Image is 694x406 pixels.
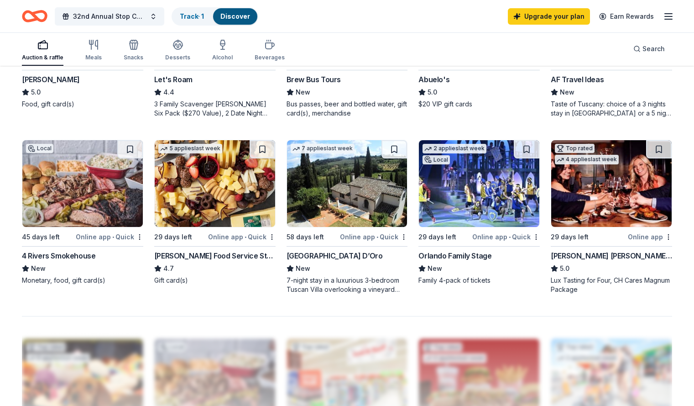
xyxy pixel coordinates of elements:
[642,43,665,54] span: Search
[22,232,60,243] div: 45 days left
[594,8,659,25] a: Earn Rewards
[418,276,540,285] div: Family 4-pack of tickets
[551,74,604,85] div: AF Travel Ideas
[22,140,143,285] a: Image for 4 Rivers SmokehouseLocal45 days leftOnline app•Quick4 Rivers SmokehouseNewMonetary, foo...
[208,231,276,243] div: Online app Quick
[22,36,63,66] button: Auction & raffle
[296,87,310,98] span: New
[287,74,341,85] div: Brew Bus Tours
[560,87,574,98] span: New
[418,100,540,109] div: $20 VIP gift cards
[291,144,355,153] div: 7 applies last week
[245,233,246,241] span: •
[423,155,450,164] div: Local
[212,36,233,66] button: Alcohol
[287,232,324,243] div: 58 days left
[22,100,143,109] div: Food, gift card(s)
[287,250,383,261] div: [GEOGRAPHIC_DATA] D’Oro
[418,250,491,261] div: Orlando Family Stage
[154,100,276,118] div: 3 Family Scavenger [PERSON_NAME] Six Pack ($270 Value), 2 Date Night Scavenger [PERSON_NAME] Two ...
[551,232,589,243] div: 29 days left
[31,263,46,274] span: New
[31,87,41,98] span: 5.0
[418,232,456,243] div: 29 days left
[154,74,193,85] div: Let's Roam
[163,263,174,274] span: 4.7
[165,54,190,61] div: Desserts
[163,87,174,98] span: 4.4
[124,36,143,66] button: Snacks
[22,250,95,261] div: 4 Rivers Smokehouse
[26,144,53,153] div: Local
[212,54,233,61] div: Alcohol
[551,100,672,118] div: Taste of Tuscany: choice of a 3 nights stay in [GEOGRAPHIC_DATA] or a 5 night stay in [GEOGRAPHIC...
[255,36,285,66] button: Beverages
[22,5,47,27] a: Home
[22,74,80,85] div: [PERSON_NAME]
[112,233,114,241] span: •
[419,140,539,227] img: Image for Orlando Family Stage
[423,144,486,153] div: 2 applies last week
[154,140,276,285] a: Image for Gordon Food Service Store5 applieslast week29 days leftOnline app•Quick[PERSON_NAME] Fo...
[551,276,672,294] div: Lux Tasting for Four, CH Cares Magnum Package
[287,140,408,294] a: Image for Villa Sogni D’Oro7 applieslast week58 days leftOnline app•Quick[GEOGRAPHIC_DATA] D’OroN...
[220,12,250,20] a: Discover
[555,155,619,164] div: 4 applies last week
[154,276,276,285] div: Gift card(s)
[22,54,63,61] div: Auction & raffle
[155,140,275,227] img: Image for Gordon Food Service Store
[22,140,143,227] img: Image for 4 Rivers Smokehouse
[287,140,407,227] img: Image for Villa Sogni D’Oro
[428,263,442,274] span: New
[154,232,192,243] div: 29 days left
[555,144,595,153] div: Top rated
[551,250,672,261] div: [PERSON_NAME] [PERSON_NAME] Winery and Restaurants
[376,233,378,241] span: •
[154,250,276,261] div: [PERSON_NAME] Food Service Store
[418,140,540,285] a: Image for Orlando Family Stage2 applieslast weekLocal29 days leftOnline app•QuickOrlando Family S...
[551,140,672,227] img: Image for Cooper's Hawk Winery and Restaurants
[165,36,190,66] button: Desserts
[22,276,143,285] div: Monetary, food, gift card(s)
[73,11,146,22] span: 32nd Annual Stop Children's [MEDICAL_DATA] Charity Golf Classic
[158,144,222,153] div: 5 applies last week
[340,231,407,243] div: Online app Quick
[626,40,672,58] button: Search
[628,231,672,243] div: Online app
[85,36,102,66] button: Meals
[55,7,164,26] button: 32nd Annual Stop Children's [MEDICAL_DATA] Charity Golf Classic
[76,231,143,243] div: Online app Quick
[509,233,511,241] span: •
[287,276,408,294] div: 7-night stay in a luxurious 3-bedroom Tuscan Villa overlooking a vineyard and the ancient walled ...
[124,54,143,61] div: Snacks
[180,12,204,20] a: Track· 1
[472,231,540,243] div: Online app Quick
[172,7,258,26] button: Track· 1Discover
[85,54,102,61] div: Meals
[508,8,590,25] a: Upgrade your plan
[296,263,310,274] span: New
[418,74,449,85] div: Abuelo's
[551,140,672,294] a: Image for Cooper's Hawk Winery and RestaurantsTop rated4 applieslast week29 days leftOnline app[P...
[560,263,569,274] span: 5.0
[287,100,408,118] div: Bus passes, beer and bottled water, gift card(s), merchandise
[255,54,285,61] div: Beverages
[428,87,437,98] span: 5.0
